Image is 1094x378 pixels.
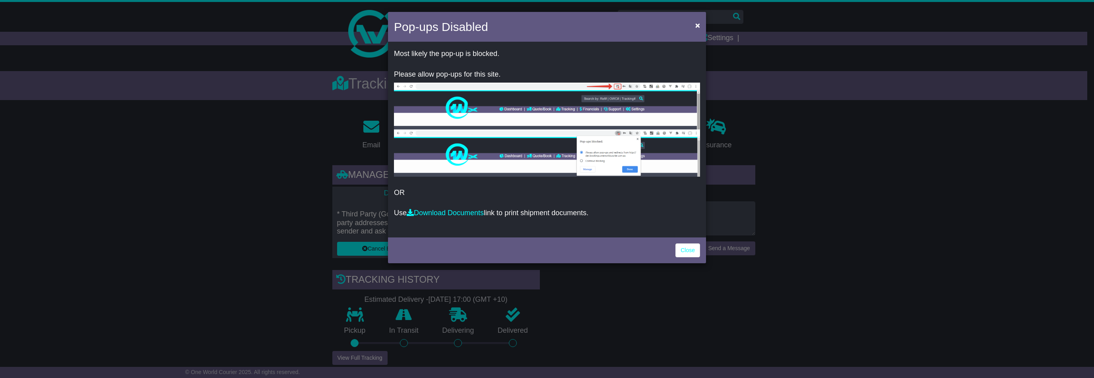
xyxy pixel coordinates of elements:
div: OR [388,44,706,235]
img: allow-popup-2.png [394,129,700,177]
span: × [695,21,700,30]
h4: Pop-ups Disabled [394,18,488,36]
a: Download Documents [407,209,484,217]
button: Close [691,17,704,33]
p: Use link to print shipment documents. [394,209,700,218]
a: Close [675,243,700,257]
p: Most likely the pop-up is blocked. [394,50,700,58]
img: allow-popup-1.png [394,83,700,129]
p: Please allow pop-ups for this site. [394,70,700,79]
